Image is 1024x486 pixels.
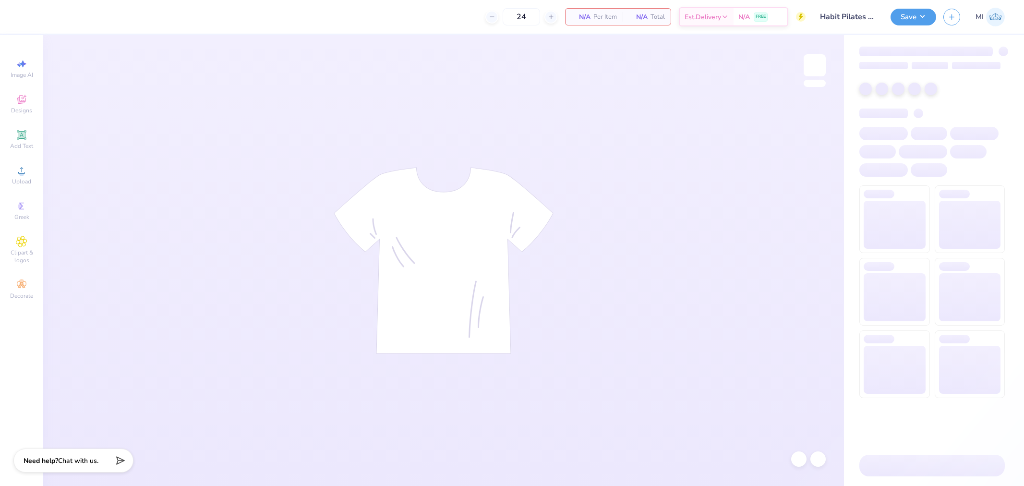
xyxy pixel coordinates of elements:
strong: Need help? [24,456,58,465]
span: Designs [11,107,32,114]
span: Upload [12,178,31,185]
span: Add Text [10,142,33,150]
span: Clipart & logos [5,249,38,264]
span: N/A [628,12,648,22]
img: Ma. Isabella Adad [986,8,1005,26]
span: N/A [571,12,590,22]
span: Greek [14,213,29,221]
img: tee-skeleton.svg [334,167,554,354]
input: Untitled Design [813,7,883,26]
a: MI [976,8,1005,26]
span: N/A [738,12,750,22]
span: Image AI [11,71,33,79]
span: Est. Delivery [685,12,721,22]
span: Total [651,12,665,22]
span: Per Item [593,12,617,22]
input: – – [503,8,540,25]
span: Decorate [10,292,33,300]
span: MI [976,12,984,23]
span: Chat with us. [58,456,98,465]
button: Save [891,9,936,25]
span: FREE [756,13,766,20]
